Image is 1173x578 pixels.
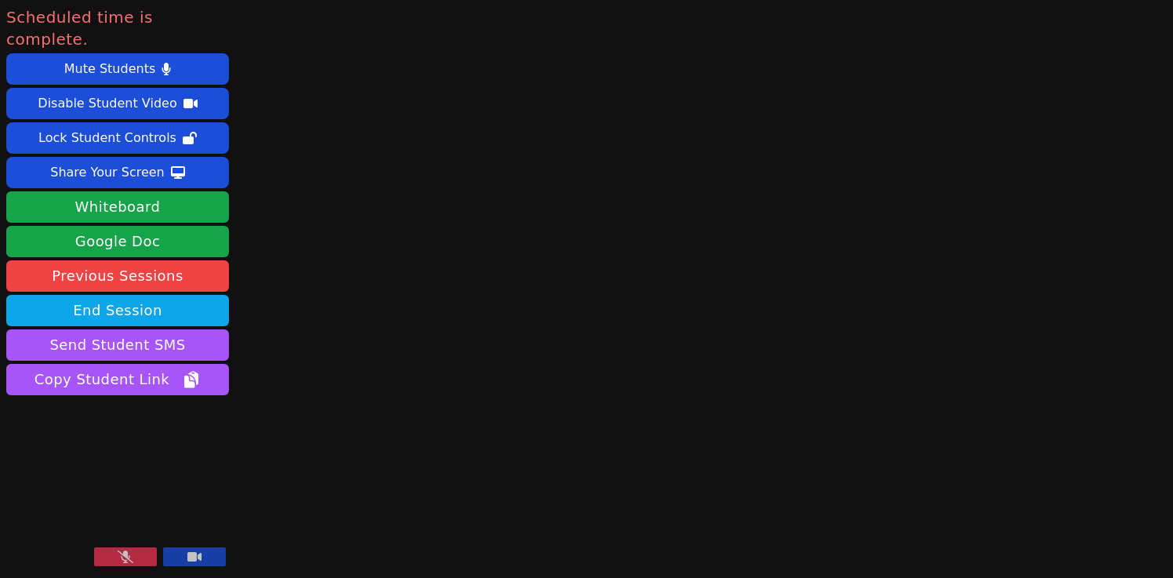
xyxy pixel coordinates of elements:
[50,160,165,185] div: Share Your Screen
[6,122,229,154] button: Lock Student Controls
[64,56,155,82] div: Mute Students
[6,157,229,188] button: Share Your Screen
[6,191,229,223] button: Whiteboard
[6,226,229,257] a: Google Doc
[6,260,229,292] a: Previous Sessions
[6,88,229,119] button: Disable Student Video
[6,53,229,85] button: Mute Students
[34,369,201,391] span: Copy Student Link
[6,329,229,361] button: Send Student SMS
[6,6,229,50] span: Scheduled time is complete.
[6,364,229,395] button: Copy Student Link
[6,295,229,326] button: End Session
[38,125,176,151] div: Lock Student Controls
[38,91,176,116] div: Disable Student Video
